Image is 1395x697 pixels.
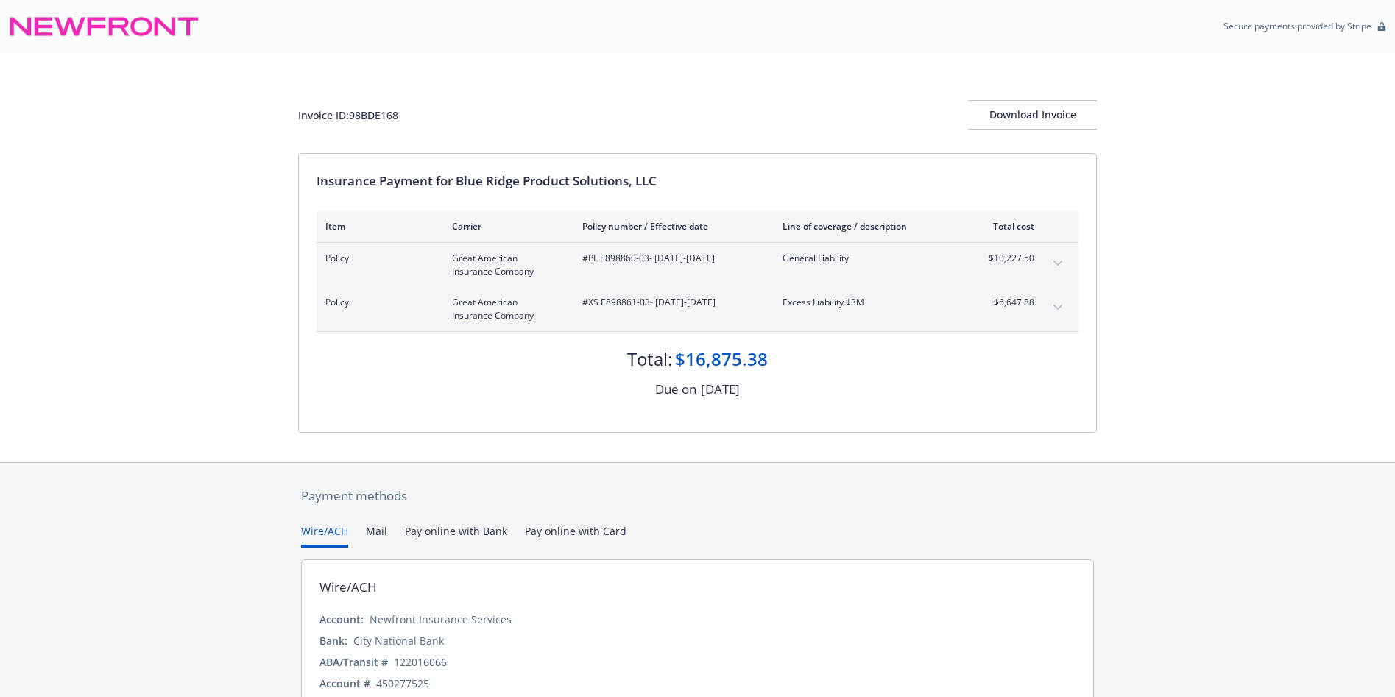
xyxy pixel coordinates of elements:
[525,523,626,548] button: Pay online with Card
[582,296,759,309] span: #XS E898861-03 - [DATE]-[DATE]
[319,578,377,597] div: Wire/ACH
[582,220,759,233] div: Policy number / Effective date
[370,612,512,627] div: Newfront Insurance Services
[979,296,1034,309] span: $6,647.88
[452,296,559,322] span: Great American Insurance Company
[405,523,507,548] button: Pay online with Bank
[783,296,956,309] span: Excess Liability $3M
[783,252,956,265] span: General Liability
[627,347,672,372] div: Total:
[979,220,1034,233] div: Total cost
[319,676,370,691] div: Account #
[319,633,347,648] div: Bank:
[394,654,447,670] div: 122016066
[325,220,428,233] div: Item
[301,523,348,548] button: Wire/ACH
[783,220,956,233] div: Line of coverage / description
[675,347,768,372] div: $16,875.38
[452,220,559,233] div: Carrier
[325,296,428,309] span: Policy
[366,523,387,548] button: Mail
[376,676,429,691] div: 450277525
[325,252,428,265] span: Policy
[301,487,1094,506] div: Payment methods
[452,252,559,278] span: Great American Insurance Company
[582,252,759,265] span: #PL E898860-03 - [DATE]-[DATE]
[968,101,1097,129] div: Download Invoice
[353,633,444,648] div: City National Bank
[968,100,1097,130] button: Download Invoice
[979,252,1034,265] span: $10,227.50
[655,380,696,399] div: Due on
[319,612,364,627] div: Account:
[319,654,388,670] div: ABA/Transit #
[1046,252,1070,275] button: expand content
[317,243,1078,287] div: PolicyGreat American Insurance Company#PL E898860-03- [DATE]-[DATE]General Liability$10,227.50exp...
[1046,296,1070,319] button: expand content
[1223,20,1371,32] p: Secure payments provided by Stripe
[298,107,398,123] div: Invoice ID: 98BDE168
[317,287,1078,331] div: PolicyGreat American Insurance Company#XS E898861-03- [DATE]-[DATE]Excess Liability $3M$6,647.88e...
[317,171,1078,191] div: Insurance Payment for Blue Ridge Product Solutions, LLC
[701,380,740,399] div: [DATE]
